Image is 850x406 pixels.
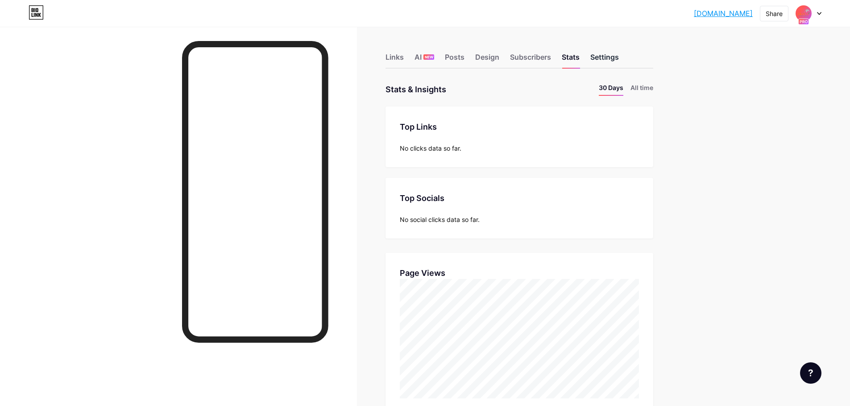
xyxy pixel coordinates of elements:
[475,52,499,68] div: Design
[630,83,653,96] li: All time
[694,8,753,19] a: [DOMAIN_NAME]
[400,144,639,153] div: No clicks data so far.
[510,52,551,68] div: Subscribers
[425,54,433,60] span: NEW
[386,52,404,68] div: Links
[590,52,619,68] div: Settings
[562,52,580,68] div: Stats
[415,52,434,68] div: AI
[445,52,464,68] div: Posts
[400,267,639,279] div: Page Views
[795,5,812,22] img: AFZCO ADM
[599,83,623,96] li: 30 Days
[400,121,639,133] div: Top Links
[766,9,783,18] div: Share
[400,215,639,224] div: No social clicks data so far.
[400,192,639,204] div: Top Socials
[386,83,446,96] div: Stats & Insights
